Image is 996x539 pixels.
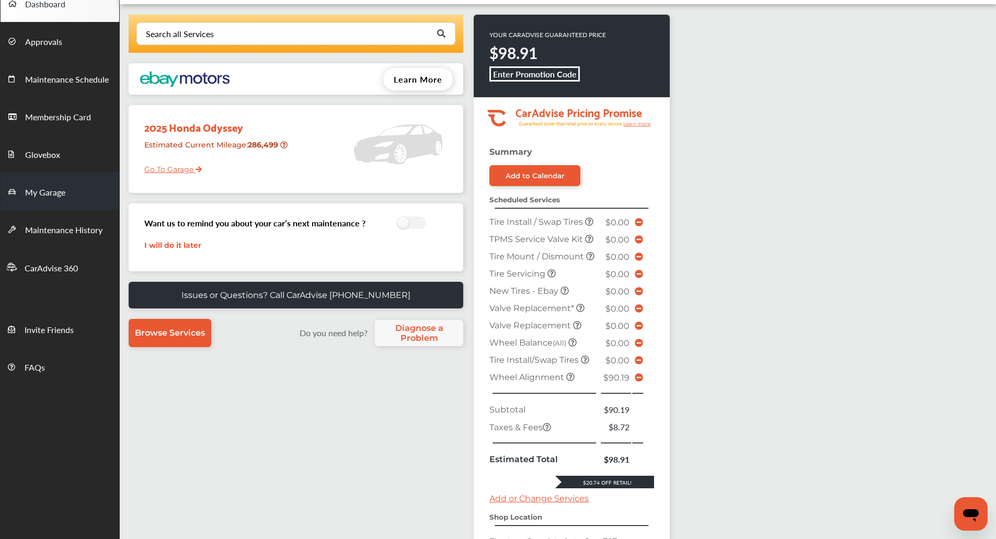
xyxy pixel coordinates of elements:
[600,451,632,468] td: $98.91
[605,286,629,296] span: $0.00
[553,339,566,347] small: (All)
[489,30,606,39] p: YOUR CARADVISE GUARANTEED PRICE
[25,73,109,87] span: Maintenance Schedule
[493,68,577,80] b: Enter Promotion Code
[1,210,119,248] a: Maintenance History
[954,497,988,531] iframe: Button to launch messaging window
[294,327,372,339] label: Do you need help?
[129,319,211,347] a: Browse Services
[623,121,651,127] tspan: Learn more
[605,269,629,279] span: $0.00
[489,286,560,296] span: New Tires - Ebay
[25,111,91,124] span: Membership Card
[516,102,642,121] tspan: CarAdvise Pricing Promise
[25,148,60,162] span: Glovebox
[136,110,290,136] div: 2025 Honda Odyssey
[1,173,119,210] a: My Garage
[129,282,463,308] a: Issues or Questions? Call CarAdvise [PHONE_NUMBER]
[135,328,205,338] span: Browse Services
[489,234,585,244] span: TPMS Service Valve Kit
[605,338,629,348] span: $0.00
[489,165,580,186] a: Add to Calendar
[489,338,568,348] span: Wheel Balance
[25,224,102,237] span: Maintenance History
[136,136,290,163] div: Estimated Current Mileage :
[25,361,45,375] span: FAQs
[605,217,629,227] span: $0.00
[487,451,600,468] td: Estimated Total
[555,479,654,486] div: $20.74 Off Retail!
[146,30,214,38] div: Search all Services
[605,252,629,262] span: $0.00
[489,372,566,382] span: Wheel Alignment
[605,355,629,365] span: $0.00
[1,97,119,135] a: Membership Card
[144,240,201,250] a: I will do it later
[489,355,581,365] span: Tire Install/Swap Tires
[489,217,585,227] span: Tire Install / Swap Tires
[144,217,365,229] h3: Want us to remind you about your car’s next maintenance ?
[489,303,576,313] span: Valve Replacement*
[489,251,586,261] span: Tire Mount / Dismount
[603,373,629,383] span: $90.19
[489,422,551,432] span: Taxes & Fees
[489,196,560,204] strong: Scheduled Services
[248,140,280,150] strong: 286,499
[605,235,629,245] span: $0.00
[489,42,537,64] strong: $98.91
[380,323,458,343] span: Diagnose a Problem
[1,22,119,60] a: Approvals
[181,290,410,300] p: Issues or Questions? Call CarAdvise [PHONE_NUMBER]
[600,401,632,418] td: $90.19
[489,269,547,279] span: Tire Servicing
[25,262,78,276] span: CarAdvise 360
[519,120,623,127] tspan: Guaranteed lower than retail price on every service.
[605,304,629,314] span: $0.00
[506,171,565,180] div: Add to Calendar
[489,320,573,330] span: Valve Replacement
[487,401,600,418] td: Subtotal
[1,135,119,173] a: Glovebox
[1,60,119,97] a: Maintenance Schedule
[375,320,463,346] a: Diagnose a Problem
[136,157,202,177] a: Go To Garage
[394,73,442,85] span: Learn More
[25,186,65,200] span: My Garage
[489,147,532,157] strong: Summary
[600,418,632,435] td: $8.72
[489,513,542,521] strong: Shop Location
[605,321,629,331] span: $0.00
[25,36,62,49] span: Approvals
[353,110,442,178] img: placeholder_car.5a1ece94.svg
[489,494,589,503] a: Add or Change Services
[25,324,74,337] span: Invite Friends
